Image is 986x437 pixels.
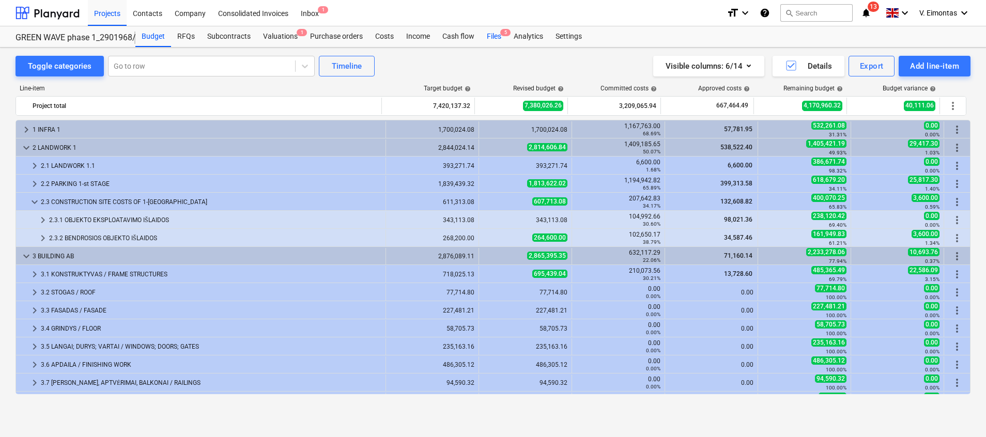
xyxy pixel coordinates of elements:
[829,168,846,174] small: 98.32%
[576,303,660,318] div: 0.00
[925,204,939,210] small: 0.59%
[318,6,328,13] span: 1
[41,338,381,355] div: 3.5 LANGAI; DURYS; VARTAI / WINDOWS; DOORS; GATES
[507,26,549,47] div: Analytics
[924,302,939,310] span: 0.00
[390,289,474,296] div: 77,714.80
[16,56,104,76] button: Toggle categories
[719,198,753,205] span: 132,608.82
[576,267,660,282] div: 210,073.56
[390,307,474,314] div: 227,481.21
[826,349,846,354] small: 100.00%
[925,276,939,282] small: 3.15%
[925,186,939,192] small: 1.40%
[924,374,939,383] span: 0.00
[947,100,959,112] span: More actions
[860,59,884,73] div: Export
[643,131,660,136] small: 68.69%
[37,232,49,244] span: keyboard_arrow_right
[600,85,657,92] div: Committed costs
[849,56,895,76] button: Export
[643,185,660,191] small: 65.89%
[41,194,381,210] div: 2.3 CONSTRUCTION SITE COSTS OF 1-[GEOGRAPHIC_DATA]
[910,59,959,73] div: Add line-item
[16,33,123,43] div: GREEN WAVE phase 1_2901968/2901969/2901972
[483,379,567,386] div: 94,590.32
[669,325,753,332] div: 0.00
[390,379,474,386] div: 94,590.32
[785,59,832,73] div: Details
[829,204,846,210] small: 65.83%
[653,56,764,76] button: Visible columns:6/14
[806,139,846,148] span: 1,405,421.19
[257,26,304,47] div: Valuations
[576,231,660,245] div: 102,650.17
[819,393,846,401] span: 4,036.00
[924,284,939,292] span: 0.00
[908,139,939,148] span: 29,417.30
[925,168,939,174] small: 0.00%
[742,86,750,92] span: help
[815,320,846,329] span: 58,705.73
[826,367,846,372] small: 100.00%
[951,196,963,208] span: More actions
[646,384,660,389] small: 0.00%
[646,366,660,371] small: 0.00%
[523,101,563,111] span: 7,380,026.26
[908,266,939,274] span: 22,586.09
[669,379,753,386] div: 0.00
[28,286,41,299] span: keyboard_arrow_right
[646,167,660,173] small: 1.68%
[28,322,41,335] span: keyboard_arrow_right
[925,222,939,228] small: 0.00%
[576,394,660,408] div: 0.00
[928,86,936,92] span: help
[33,98,377,114] div: Project total
[576,122,660,137] div: 1,167,763.00
[826,313,846,318] small: 100.00%
[727,162,753,169] span: 6,600.00
[666,59,752,73] div: Visible columns : 6/14
[135,26,171,47] a: Budget
[829,222,846,228] small: 69.40%
[899,56,970,76] button: Add line-item
[951,358,963,371] span: More actions
[924,356,939,365] span: 0.00
[500,29,511,36] span: 5
[576,159,660,173] div: 6,600.00
[28,268,41,280] span: keyboard_arrow_right
[483,343,567,350] div: 235,163.16
[646,330,660,335] small: 0.00%
[908,248,939,256] span: 10,693.76
[951,232,963,244] span: More actions
[527,143,567,151] span: 2,814,606.84
[912,230,939,238] span: 3,600.00
[912,194,939,202] span: 3,600.00
[811,176,846,184] span: 618,679.20
[924,393,939,401] span: 0.00
[723,252,753,259] span: 71,160.14
[483,289,567,296] div: 77,714.80
[390,126,474,133] div: 1,700,024.08
[951,160,963,172] span: More actions
[643,257,660,263] small: 22.06%
[727,7,739,19] i: format_size
[811,266,846,274] span: 485,365.49
[669,307,753,314] div: 0.00
[513,85,564,92] div: Revised budget
[28,340,41,353] span: keyboard_arrow_right
[576,213,660,227] div: 104,992.66
[904,101,935,111] span: 40,111.06
[951,142,963,154] span: More actions
[925,294,939,300] small: 0.00%
[576,177,660,191] div: 1,194,942.82
[723,234,753,241] span: 34,587.46
[33,121,381,138] div: 1 INFRA 1
[463,86,471,92] span: help
[829,258,846,264] small: 77.94%
[925,258,939,264] small: 0.37%
[646,293,660,299] small: 0.00%
[532,233,567,242] span: 264,600.00
[532,197,567,206] span: 607,713.08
